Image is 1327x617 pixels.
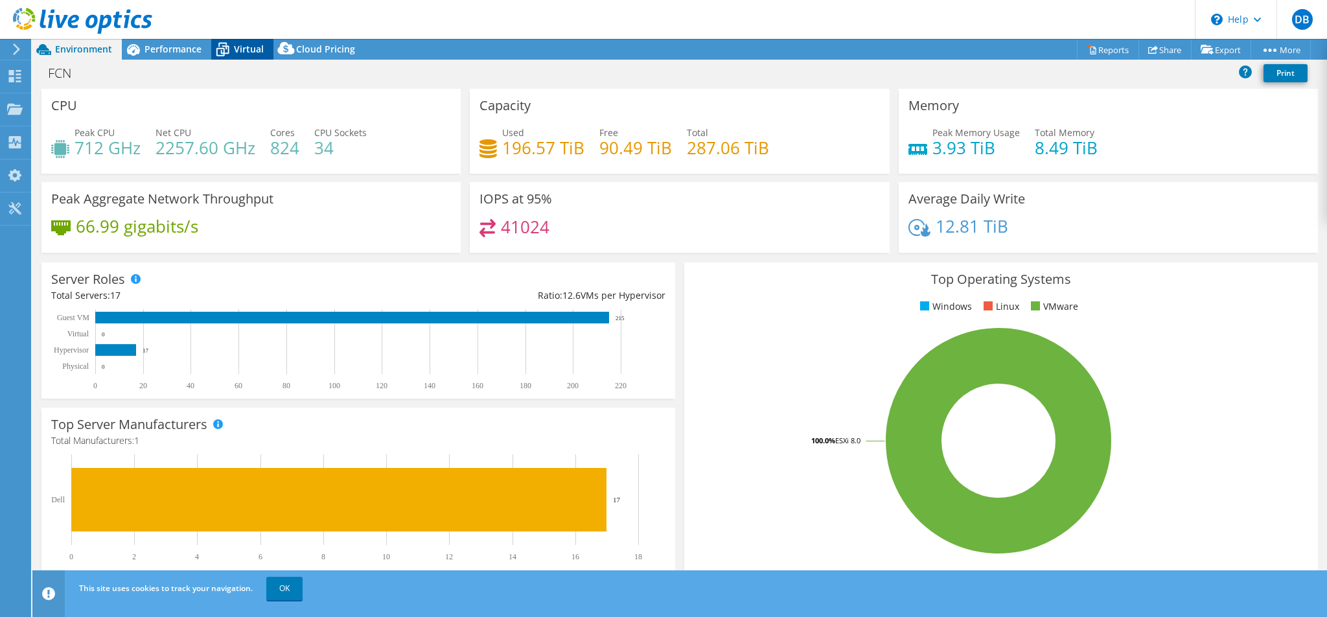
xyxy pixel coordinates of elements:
div: Ratio: VMs per Hypervisor [358,288,665,303]
span: Net CPU [156,126,191,139]
span: DB [1292,9,1313,30]
span: Used [502,126,524,139]
text: 14 [509,552,516,561]
text: 215 [616,315,625,321]
text: 140 [424,381,435,390]
h4: Total Manufacturers: [51,434,665,448]
h4: 8.49 TiB [1035,141,1098,155]
span: Total Memory [1035,126,1094,139]
h4: 287.06 TiB [687,141,769,155]
span: Peak Memory Usage [932,126,1020,139]
span: Total [687,126,708,139]
li: Windows [917,299,972,314]
h3: Server Roles [51,272,125,286]
text: 120 [376,381,387,390]
h3: Top Server Manufacturers [51,417,207,432]
h3: Peak Aggregate Network Throughput [51,192,273,206]
text: 0 [102,331,105,338]
text: 8 [321,552,325,561]
text: Virtual [67,329,89,338]
text: 4 [195,552,199,561]
text: 160 [472,381,483,390]
text: 40 [187,381,194,390]
text: 17 [143,347,149,354]
a: Reports [1077,40,1139,60]
h1: FCN [42,66,91,80]
span: Performance [144,43,202,55]
text: 80 [283,381,290,390]
span: 12.6 [562,289,581,301]
text: 6 [259,552,262,561]
text: Hypervisor [54,345,89,355]
span: CPU Sockets [314,126,367,139]
a: Export [1191,40,1251,60]
span: Cloud Pricing [296,43,355,55]
text: 60 [235,381,242,390]
h4: 41024 [501,220,549,234]
li: VMware [1028,299,1078,314]
tspan: 100.0% [811,436,835,445]
text: Dell [51,495,65,504]
text: 16 [571,552,579,561]
a: OK [266,577,303,600]
span: Environment [55,43,112,55]
h4: 12.81 TiB [936,219,1008,233]
h4: 66.99 gigabits/s [76,219,198,233]
h3: Memory [908,99,959,113]
text: 17 [613,496,621,504]
text: 180 [520,381,531,390]
h3: Average Daily Write [908,192,1025,206]
span: Peak CPU [75,126,115,139]
h3: Capacity [479,99,531,113]
a: Print [1264,64,1308,82]
text: Physical [62,362,89,371]
text: 100 [329,381,340,390]
div: Total Servers: [51,288,358,303]
text: 200 [567,381,579,390]
tspan: ESXi 8.0 [835,436,860,445]
h3: Top Operating Systems [694,272,1308,286]
h4: 196.57 TiB [502,141,584,155]
text: 220 [615,381,627,390]
text: 18 [634,552,642,561]
span: 17 [110,289,121,301]
span: Virtual [234,43,264,55]
text: 20 [139,381,147,390]
h4: 34 [314,141,367,155]
text: Guest VM [57,313,89,322]
span: This site uses cookies to track your navigation. [79,583,253,594]
h4: 2257.60 GHz [156,141,255,155]
a: Share [1138,40,1192,60]
text: 0 [102,364,105,370]
text: 10 [382,552,390,561]
span: 1 [134,434,139,447]
h3: IOPS at 95% [479,192,552,206]
h3: CPU [51,99,77,113]
h4: 3.93 TiB [932,141,1020,155]
text: 2 [132,552,136,561]
span: Free [599,126,618,139]
h4: 90.49 TiB [599,141,672,155]
text: 0 [93,381,97,390]
a: More [1251,40,1311,60]
text: 0 [69,552,73,561]
h4: 824 [270,141,299,155]
h4: 712 GHz [75,141,141,155]
svg: \n [1211,14,1223,25]
span: Cores [270,126,295,139]
text: 12 [445,552,453,561]
li: Linux [980,299,1019,314]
